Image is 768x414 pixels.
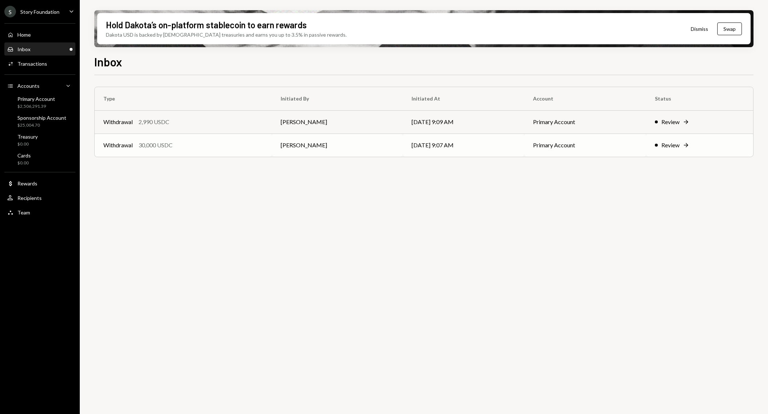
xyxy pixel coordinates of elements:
div: $2,506,291.39 [17,103,55,110]
div: Story Foundation [20,9,59,15]
div: $0.00 [17,160,31,166]
div: Sponsorship Account [17,115,66,121]
div: Recipients [17,195,42,201]
div: Inbox [17,46,30,52]
td: [PERSON_NAME] [272,134,402,157]
div: Accounts [17,83,40,89]
div: Team [17,209,30,216]
a: Inbox [4,42,75,56]
a: Recipients [4,191,75,204]
div: Dakota USD is backed by [DEMOGRAPHIC_DATA] treasuries and earns you up to 3.5% in passive rewards. [106,31,347,38]
a: Treasury$0.00 [4,131,75,149]
div: Review [661,118,680,126]
th: Initiated By [272,87,402,110]
td: [DATE] 9:09 AM [403,110,525,134]
a: Sponsorship Account$25,004.70 [4,112,75,130]
div: $0.00 [17,141,38,147]
div: 30,000 USDC [139,141,173,149]
div: Review [661,141,680,149]
button: Swap [717,22,742,35]
td: [DATE] 9:07 AM [403,134,525,157]
div: S [4,6,16,17]
div: Withdrawal [103,118,133,126]
a: Home [4,28,75,41]
td: Primary Account [524,110,646,134]
a: Team [4,206,75,219]
button: Dismiss [682,20,717,37]
a: Rewards [4,177,75,190]
div: Cards [17,152,31,159]
a: Accounts [4,79,75,92]
h1: Inbox [94,54,122,69]
div: Rewards [17,180,37,186]
div: 2,990 USDC [139,118,169,126]
a: Transactions [4,57,75,70]
div: Hold Dakota’s on-platform stablecoin to earn rewards [106,19,307,31]
a: Cards$0.00 [4,150,75,168]
td: Primary Account [524,134,646,157]
div: Primary Account [17,96,55,102]
div: Home [17,32,31,38]
a: Primary Account$2,506,291.39 [4,94,75,111]
th: Initiated At [403,87,525,110]
th: Type [95,87,272,110]
div: Treasury [17,134,38,140]
div: Transactions [17,61,47,67]
div: Withdrawal [103,141,133,149]
th: Status [646,87,753,110]
th: Account [524,87,646,110]
div: $25,004.70 [17,122,66,128]
td: [PERSON_NAME] [272,110,402,134]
